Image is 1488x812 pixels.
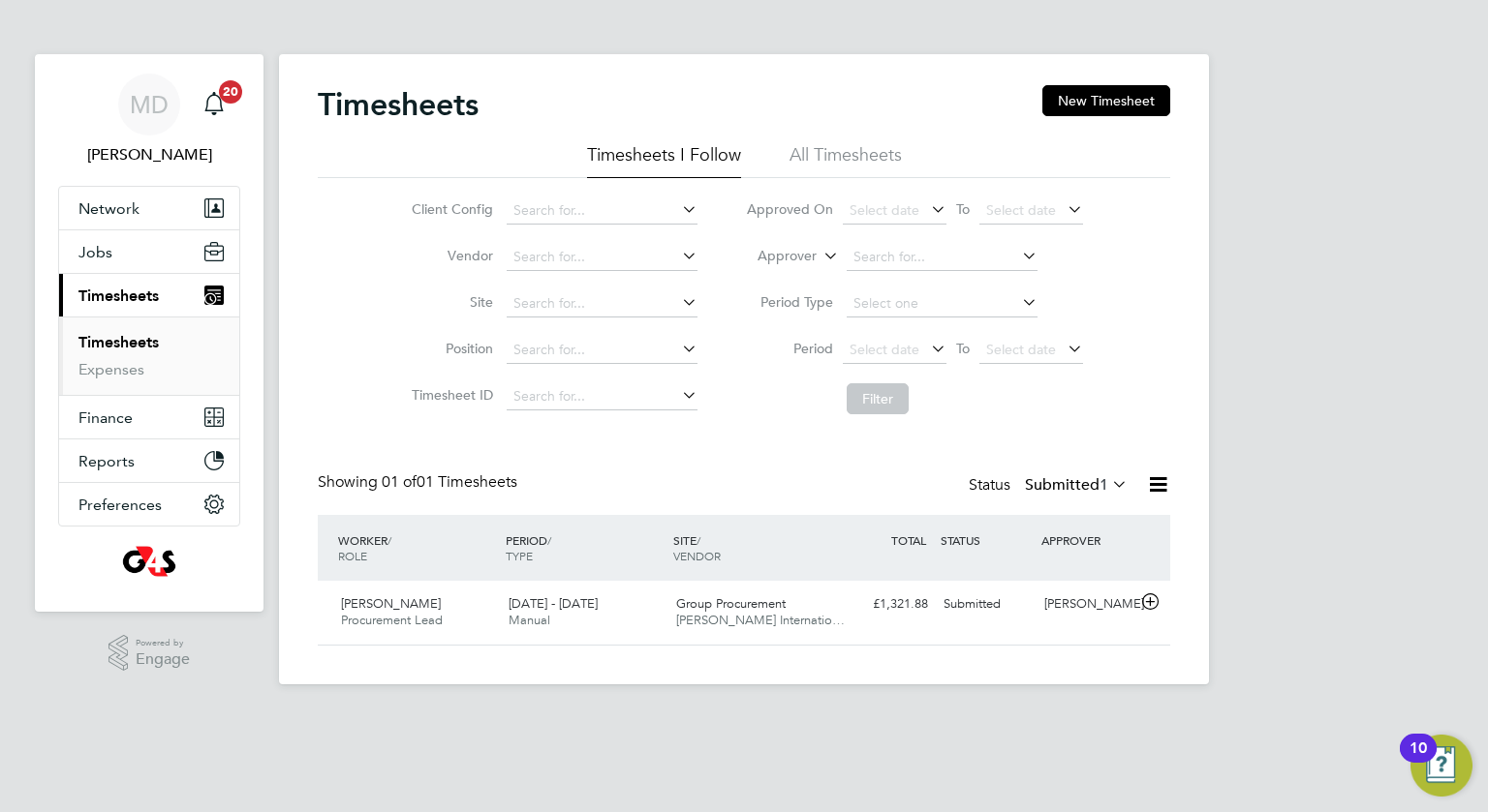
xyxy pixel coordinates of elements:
[507,290,697,317] input: Search for...
[1042,85,1170,116] button: New Timesheet
[59,316,239,395] div: Timesheets
[382,472,517,492] span: 01 Timesheets
[59,230,239,273] button: Jobs
[673,548,721,563] span: VENDOR
[697,532,700,548] span: /
[406,293,493,311] label: Site
[338,548,367,563] span: ROLE
[122,546,175,577] img: g4s1-logo-retina.png
[729,247,817,266] label: Approver
[506,548,533,563] span: TYPE
[59,483,239,526] button: Preferences
[382,472,417,492] span: 01 of
[1025,475,1128,495] label: Submitted
[950,196,976,222] span: To
[587,143,741,178] li: Timesheets I Follow
[790,143,902,178] li: All Timesheets
[341,612,443,628] span: Procurement Lead
[318,472,521,493] div: Showing
[58,546,240,577] a: Go to home page
[1037,588,1137,620] div: [PERSON_NAME]
[1410,735,1472,797] button: Open Resource Center, 10 new notifications
[746,340,833,357] label: Period
[668,523,836,573] div: SITE
[406,200,493,218] label: Client Config
[58,74,240,166] a: MD[PERSON_NAME]
[507,337,697,364] input: Search for...
[78,286,159,305] span: Timesheets
[850,201,919,219] span: Select date
[1037,523,1137,557] div: APPROVER
[835,588,936,620] div: £1,321.88
[59,187,239,229] button: Network
[59,396,239,438] button: Finance
[78,333,159,351] a: Timesheets
[1100,475,1108,495] span: 1
[341,595,441,612] span: [PERSON_NAME]
[318,85,479,124] h2: Timesheets
[59,274,239,316] button: Timesheets
[406,340,493,357] label: Position
[891,532,926,548] span: TOTAL
[746,200,833,218] label: Approved On
[950,336,976,361] span: To
[507,244,697,271] input: Search for...
[78,360,144,378] a: Expenses
[507,383,697,410] input: Search for...
[507,197,697,225] input: Search for...
[509,595,598,612] span: [DATE] - [DATE]
[850,341,919,358] span: Select date
[108,635,191,672] a: Powered byEngage
[78,496,162,514] span: Preferences
[676,595,786,612] span: Group Procurement
[78,452,135,470] span: Reports
[847,290,1038,317] input: Select one
[986,201,1056,219] span: Select date
[136,651,190,668] span: Engage
[58,143,240,166] span: Mark Domigan
[130,92,169,117] span: MD
[986,341,1056,358] span: Select date
[406,247,493,264] label: Vendor
[847,383,909,414] button: Filter
[195,74,233,135] a: 20
[387,532,391,548] span: /
[219,80,242,104] span: 20
[676,612,845,628] span: [PERSON_NAME] Internatio…
[59,439,239,482] button: Reports
[78,408,133,427] span: Finance
[547,532,551,548] span: /
[969,472,1131,499] div: Status
[509,612,550,628] span: Manual
[136,635,190,651] span: Powered by
[847,244,1038,271] input: Search for...
[35,54,263,612] nav: Main navigation
[333,523,501,573] div: WORKER
[78,199,139,218] span: Network
[936,523,1037,557] div: STATUS
[406,386,493,404] label: Timesheet ID
[936,588,1037,620] div: Submitted
[78,243,112,261] span: Jobs
[1410,748,1427,773] div: 10
[501,523,668,573] div: PERIOD
[746,293,833,311] label: Period Type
